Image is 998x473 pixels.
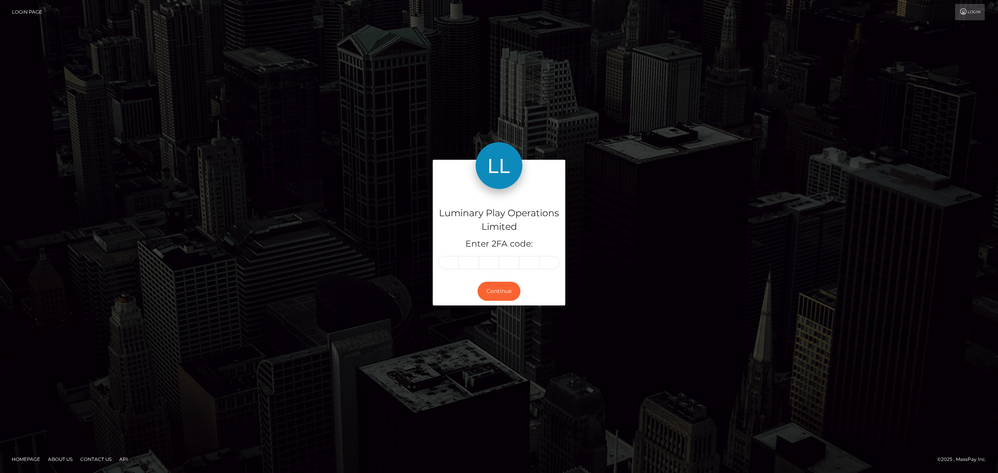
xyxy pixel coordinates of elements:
button: Continue [478,282,520,301]
a: API [116,453,131,465]
a: About Us [45,453,76,465]
a: Contact Us [77,453,115,465]
img: Luminary Play Operations Limited [476,142,522,189]
h5: Enter 2FA code: [439,238,559,250]
a: Login [955,4,985,20]
div: © 2025 , MassPay Inc. [937,455,992,464]
h4: Luminary Play Operations Limited [439,206,559,234]
a: Homepage [9,453,43,465]
a: Login Page [12,4,42,20]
